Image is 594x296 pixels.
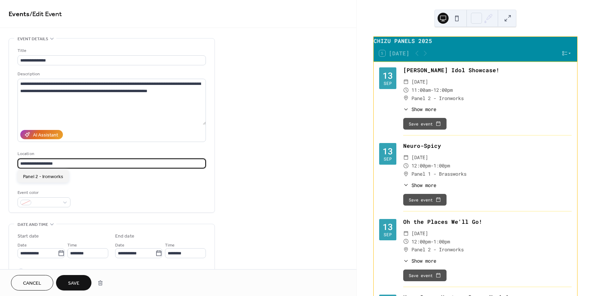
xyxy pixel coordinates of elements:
button: Save event [403,270,447,281]
div: ​ [403,182,409,189]
div: Sep [384,81,392,86]
div: ​ [403,238,409,246]
span: [DATE] [411,153,428,162]
button: ​Show more [403,182,436,189]
span: 1:00pm [433,238,450,246]
div: ​ [403,94,409,102]
span: - [431,86,433,94]
div: Neuro-Spicy [403,142,572,150]
button: ​Show more [403,257,436,264]
div: ​ [403,78,409,86]
button: Save event [403,118,447,130]
div: CHIZU PANELS 2025 [374,37,577,45]
span: 11:00am [411,86,431,94]
span: 1:00pm [433,162,450,170]
div: 13 [383,147,393,155]
button: ​Show more [403,106,436,113]
span: Panel 2 - Ironworks [411,245,464,254]
button: Cancel [11,275,53,290]
span: Date [115,242,124,249]
div: Event color [18,189,69,196]
span: Cancel [23,280,41,287]
div: ​ [403,153,409,162]
span: 12:00pm [411,162,431,170]
div: Sep [384,232,392,237]
div: AI Assistant [33,132,58,139]
span: Panel 2 - Ironworks [23,173,63,180]
span: Show more [411,106,436,113]
div: 13 [383,222,393,231]
span: Panel 2 - Ironworks [411,94,464,102]
span: Date [18,242,27,249]
span: Panel 1 - Brassworks [411,170,466,178]
div: [PERSON_NAME] Idol Showcase! [403,66,572,74]
span: Time [67,242,77,249]
a: Events [9,8,30,21]
div: 13 [383,71,393,80]
span: [DATE] [411,78,428,86]
div: Oh the Places We'll Go! [403,218,572,226]
span: - [431,238,433,246]
div: Sep [384,157,392,161]
span: Save [68,280,79,287]
span: 12:00pm [433,86,453,94]
div: ​ [403,86,409,94]
div: ​ [403,229,409,238]
span: All day [26,267,38,274]
div: ​ [403,170,409,178]
div: Description [18,70,205,78]
button: Save event [403,194,447,206]
div: End date [115,233,134,240]
div: ​ [403,257,409,264]
span: - [431,162,433,170]
span: Time [165,242,175,249]
span: Event details [18,35,48,43]
div: Location [18,150,205,157]
span: Show more [411,182,436,189]
div: ​ [403,162,409,170]
div: ​ [403,106,409,113]
span: Show more [411,257,436,264]
span: 12:00pm [411,238,431,246]
div: Start date [18,233,39,240]
div: ​ [403,245,409,254]
button: AI Assistant [20,130,63,139]
span: / Edit Event [30,8,62,21]
button: Save [56,275,91,290]
span: Date and time [18,221,48,228]
span: [DATE] [411,229,428,238]
div: Title [18,47,205,54]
